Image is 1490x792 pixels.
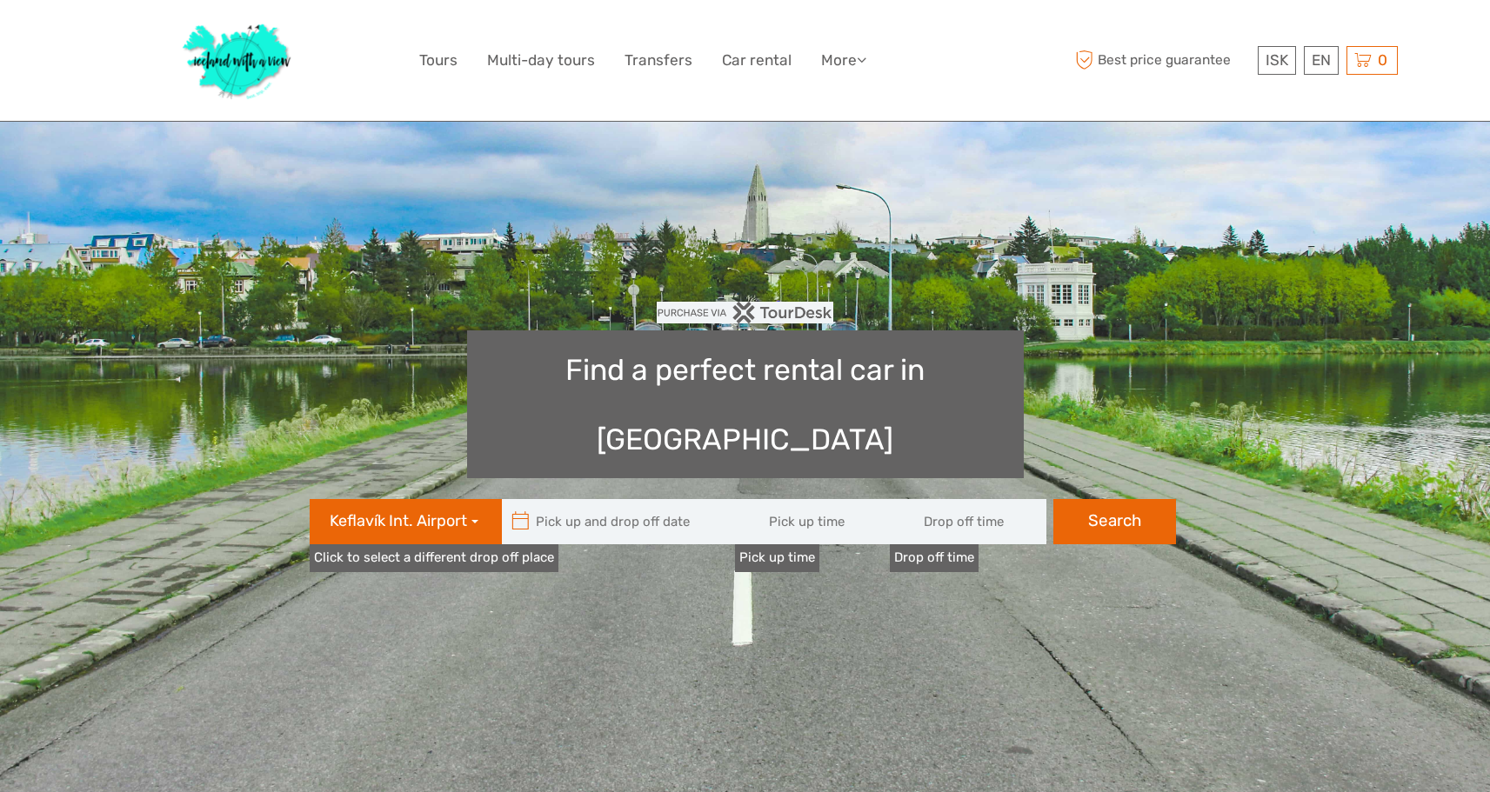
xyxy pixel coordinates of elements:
[310,499,502,544] button: Keflavík Int. Airport
[467,330,1024,478] h1: Find a perfect rental car in [GEOGRAPHIC_DATA]
[890,544,979,571] label: Drop off time
[487,48,595,73] a: Multi-day tours
[722,48,792,73] a: Car rental
[330,510,467,533] span: Keflavík Int. Airport
[502,499,737,544] input: Pick up and drop off date
[735,499,892,544] input: Pick up time
[1304,46,1339,75] div: EN
[890,499,1046,544] input: Drop off time
[735,544,819,571] label: Pick up time
[1053,499,1176,544] button: Search
[419,48,458,73] a: Tours
[625,48,692,73] a: Transfers
[174,13,301,108] img: 1077-ca632067-b948-436b-9c7a-efe9894e108b_logo_big.jpg
[821,48,866,73] a: More
[310,544,558,571] a: Click to select a different drop off place
[1072,46,1253,75] span: Best price guarantee
[1375,51,1390,69] span: 0
[657,302,833,323] img: PurchaseViaTourDesk.png
[1266,51,1288,69] span: ISK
